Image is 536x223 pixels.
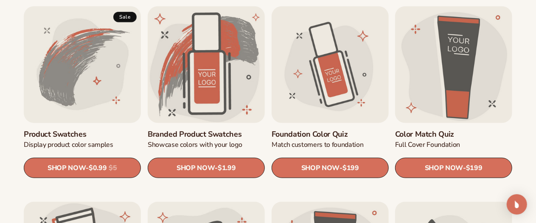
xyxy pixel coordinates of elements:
[272,129,389,139] a: Foundation Color Quiz
[507,194,527,215] div: Open Intercom Messenger
[148,158,265,178] a: SHOP NOW- $1.99
[395,129,512,139] a: Color Match Quiz
[24,129,141,139] a: Product Swatches
[24,158,141,178] a: SHOP NOW- $0.99 $5
[272,158,389,178] a: SHOP NOW- $199
[148,129,265,139] a: Branded product swatches
[395,158,512,178] a: SHOP NOW- $199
